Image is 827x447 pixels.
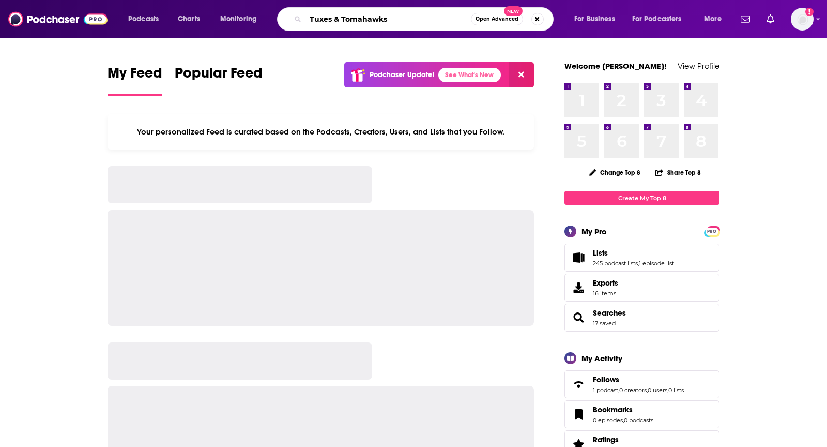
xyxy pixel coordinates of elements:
div: Search podcasts, credits, & more... [287,7,563,31]
a: My Feed [108,64,162,96]
img: Podchaser - Follow, Share and Rate Podcasts [8,9,108,29]
span: Follows [564,370,719,398]
a: Follows [568,377,589,392]
button: Open AdvancedNew [471,13,523,25]
a: PRO [706,227,718,235]
span: Lists [564,244,719,272]
a: 0 creators [619,386,647,394]
a: Follows [593,375,684,384]
a: Ratings [593,435,653,444]
a: Create My Top 8 [564,191,719,205]
span: For Business [574,12,615,26]
a: 0 episodes [593,416,623,424]
a: Welcome [PERSON_NAME]! [564,61,667,71]
span: , [618,386,619,394]
span: Exports [568,280,589,295]
span: Exports [593,278,618,288]
a: Searches [568,310,589,325]
a: 17 saved [593,320,616,327]
a: Show notifications dropdown [762,10,778,28]
span: Logged in as TeemsPR [791,8,814,31]
span: , [638,260,639,267]
button: open menu [625,11,697,27]
a: Exports [564,274,719,302]
a: 245 podcast lists [593,260,638,267]
span: Podcasts [128,12,159,26]
span: Bookmarks [564,400,719,428]
div: My Pro [581,227,607,236]
a: Lists [593,248,674,258]
a: Popular Feed [175,64,263,96]
span: Searches [564,304,719,332]
button: open menu [567,11,628,27]
a: 1 episode list [639,260,674,267]
img: User Profile [791,8,814,31]
span: Charts [178,12,200,26]
svg: Add a profile image [805,8,814,16]
span: , [647,386,648,394]
a: Charts [171,11,206,27]
a: Lists [568,250,589,265]
div: My Activity [581,353,622,363]
p: Podchaser Update! [370,70,434,79]
span: More [704,12,722,26]
span: Monitoring [220,12,257,26]
span: , [623,416,624,424]
button: Share Top 8 [655,162,701,183]
span: Ratings [593,435,619,444]
a: Bookmarks [593,405,653,414]
a: 0 podcasts [624,416,653,424]
button: open menu [121,11,172,27]
a: View Profile [678,61,719,71]
a: 0 users [648,386,667,394]
button: open menu [697,11,734,27]
span: 16 items [593,290,618,297]
a: Bookmarks [568,407,589,422]
a: Show notifications dropdown [737,10,754,28]
button: Change Top 8 [583,166,647,179]
button: Show profile menu [791,8,814,31]
span: Follows [593,375,619,384]
a: Searches [593,308,626,318]
div: Your personalized Feed is curated based on the Podcasts, Creators, Users, and Lists that you Follow. [108,114,534,150]
span: For Podcasters [632,12,682,26]
button: open menu [213,11,270,27]
span: Popular Feed [175,64,263,88]
span: My Feed [108,64,162,88]
a: See What's New [438,68,501,82]
a: 0 lists [668,386,684,394]
input: Search podcasts, credits, & more... [305,11,471,27]
a: 1 podcast [593,386,618,394]
span: Bookmarks [593,405,633,414]
span: Lists [593,248,608,258]
span: , [667,386,668,394]
span: Open Advanced [476,17,518,22]
span: New [504,6,523,16]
